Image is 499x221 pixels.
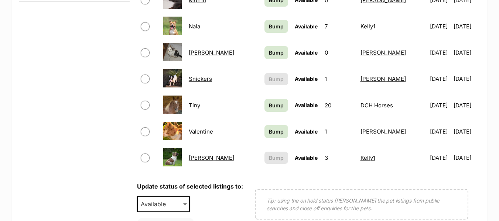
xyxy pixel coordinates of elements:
[264,152,288,164] button: Bump
[360,23,375,30] a: Kelly1
[264,99,288,112] a: Bump
[295,128,318,135] span: Available
[427,119,453,144] td: [DATE]
[295,23,318,30] span: Available
[427,14,453,39] td: [DATE]
[269,128,284,135] span: Bump
[269,75,284,83] span: Bump
[189,75,212,82] a: Snickers
[322,119,357,144] td: 1
[295,76,318,82] span: Available
[269,49,284,56] span: Bump
[322,145,357,170] td: 3
[269,101,284,109] span: Bump
[454,66,479,91] td: [DATE]
[322,93,357,118] td: 20
[264,46,288,59] a: Bump
[163,96,182,114] img: Tiny
[427,66,453,91] td: [DATE]
[269,23,284,30] span: Bump
[427,40,453,65] td: [DATE]
[360,128,406,135] a: [PERSON_NAME]
[322,14,357,39] td: 7
[163,17,182,35] img: Nala
[454,93,479,118] td: [DATE]
[264,73,288,85] button: Bump
[454,14,479,39] td: [DATE]
[189,154,234,161] a: [PERSON_NAME]
[322,66,357,91] td: 1
[427,145,453,170] td: [DATE]
[189,128,213,135] a: Valentine
[163,43,182,61] img: Scully
[189,23,200,30] a: Nala
[454,119,479,144] td: [DATE]
[360,49,406,56] a: [PERSON_NAME]
[360,154,375,161] a: Kelly1
[454,40,479,65] td: [DATE]
[322,40,357,65] td: 0
[189,102,200,109] a: Tiny
[427,93,453,118] td: [DATE]
[295,49,318,56] span: Available
[138,199,173,209] span: Available
[295,155,318,161] span: Available
[264,125,288,138] a: Bump
[189,49,234,56] a: [PERSON_NAME]
[137,196,190,212] span: Available
[454,145,479,170] td: [DATE]
[264,20,288,33] a: Bump
[269,154,284,162] span: Bump
[360,75,406,82] a: [PERSON_NAME]
[360,102,393,109] a: DCH Horses
[137,183,243,190] label: Update status of selected listings to:
[295,102,318,108] span: Available
[267,197,457,212] p: Tip: using the on hold status [PERSON_NAME] the pet listings from public searches and close off e...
